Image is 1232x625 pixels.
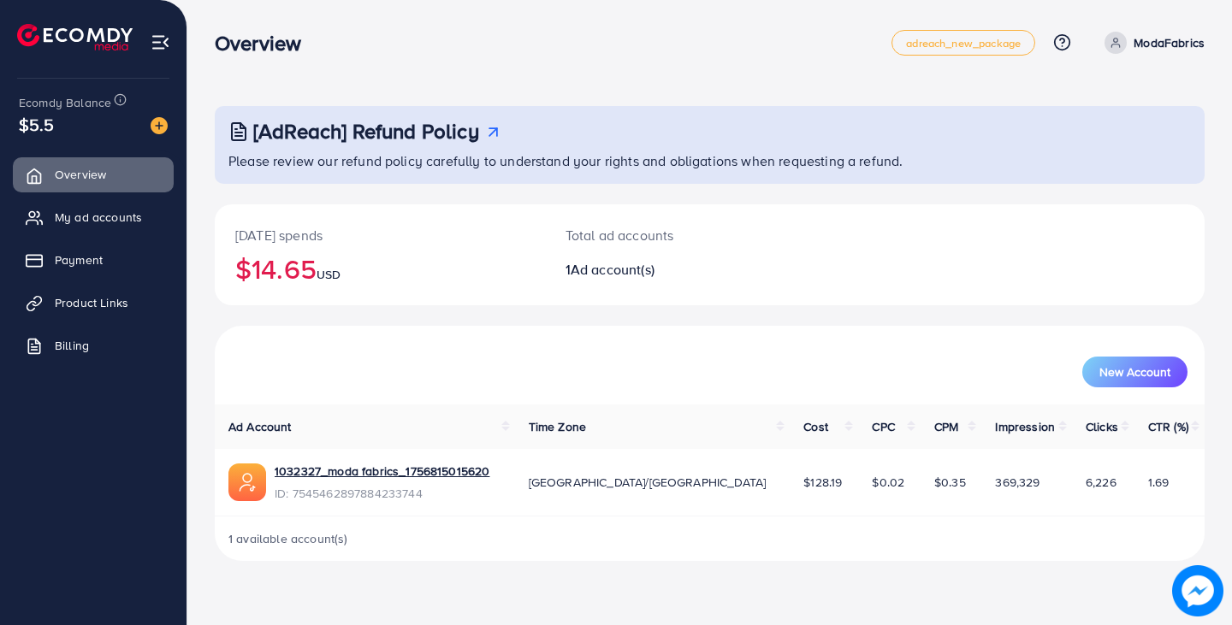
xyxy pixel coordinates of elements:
a: ModaFabrics [1098,32,1205,54]
a: Payment [13,243,174,277]
span: $0.02 [872,474,904,491]
span: $0.35 [934,474,966,491]
span: Payment [55,251,103,268]
img: logo [17,24,133,50]
p: Please review our refund policy carefully to understand your rights and obligations when requesti... [228,150,1194,171]
h2: $14.65 [235,252,524,285]
img: menu [151,32,170,52]
img: ic-ads-acc.e4c84228.svg [228,463,266,501]
span: Ad Account [228,418,292,435]
span: My ad accounts [55,209,142,226]
a: Overview [13,157,174,192]
span: 1 available account(s) [228,530,348,547]
span: Overview [55,166,106,183]
span: CPM [934,418,958,435]
span: $5.5 [19,112,55,137]
span: Ecomdy Balance [19,94,111,111]
span: 1.69 [1148,474,1170,491]
span: adreach_new_package [906,38,1021,49]
button: New Account [1082,357,1188,387]
a: Product Links [13,286,174,320]
p: [DATE] spends [235,225,524,245]
span: Billing [55,337,89,354]
span: 369,329 [995,474,1039,491]
span: USD [317,266,341,283]
h3: [AdReach] Refund Policy [253,119,479,144]
span: Clicks [1086,418,1118,435]
a: 1032327_moda fabrics_1756815015620 [275,463,489,480]
a: adreach_new_package [891,30,1035,56]
span: CTR (%) [1148,418,1188,435]
span: ID: 7545462897884233744 [275,485,489,502]
span: Cost [803,418,828,435]
img: image [151,117,168,134]
span: 6,226 [1086,474,1116,491]
p: ModaFabrics [1134,32,1205,53]
p: Total ad accounts [566,225,772,245]
a: My ad accounts [13,200,174,234]
span: Product Links [55,294,128,311]
span: CPC [872,418,894,435]
h2: 1 [566,262,772,278]
img: image [1172,565,1223,616]
span: $128.19 [803,474,842,491]
span: New Account [1099,366,1170,378]
h3: Overview [215,31,315,56]
span: [GEOGRAPHIC_DATA]/[GEOGRAPHIC_DATA] [529,474,767,491]
span: Ad account(s) [571,260,654,279]
span: Impression [995,418,1055,435]
a: Billing [13,328,174,363]
span: Time Zone [529,418,586,435]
